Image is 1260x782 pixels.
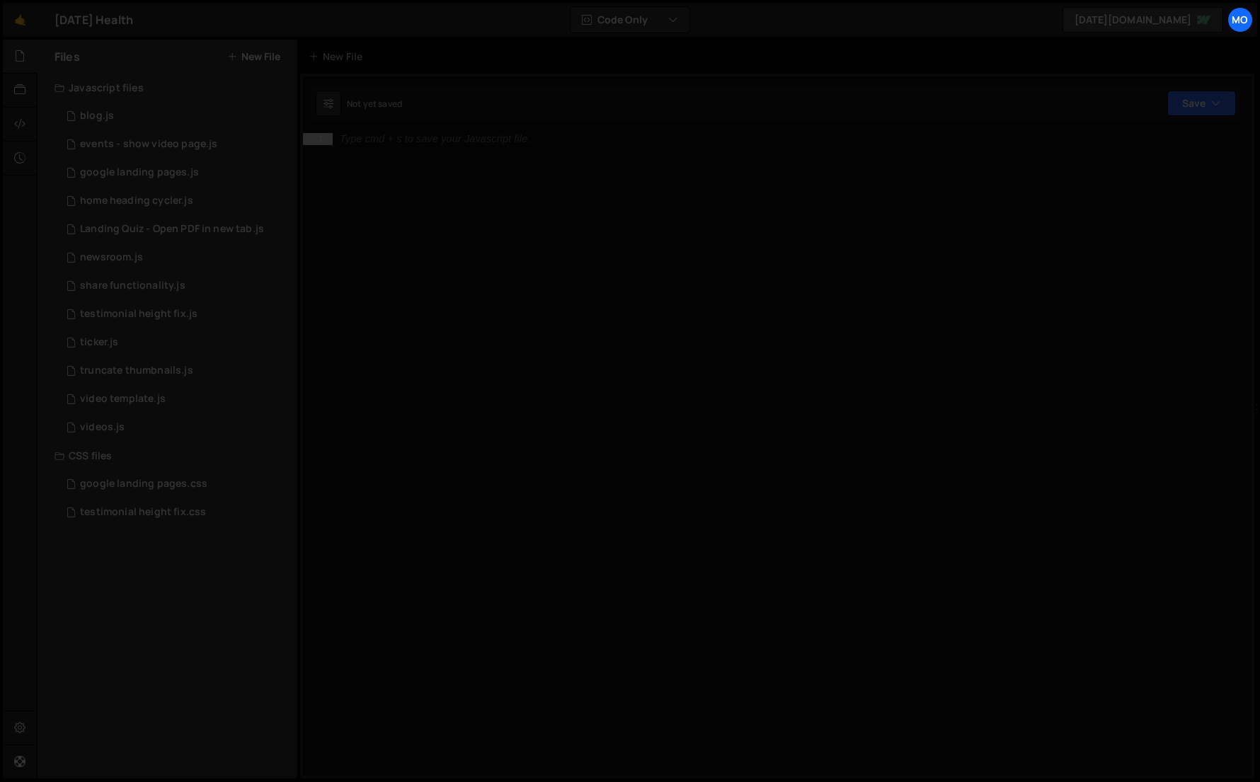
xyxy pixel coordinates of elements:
[80,364,193,377] div: truncate thumbnails.js
[55,385,297,413] div: 15519/43553.js
[80,251,143,264] div: newsroom.js
[80,308,197,321] div: testimonial height fix.js
[55,159,297,187] div: 15519/41006.js
[80,280,185,292] div: share functionality.js
[1227,7,1253,33] a: Mo
[340,134,530,144] div: Type cmd + s to save your Javascript file.
[55,498,297,527] div: 15519/44291.css
[55,413,297,442] div: 15519/44391.js
[303,133,333,145] div: 1
[80,110,114,122] div: blog.js
[55,215,297,243] div: 15519/44859.js
[55,357,297,385] div: 15519/43756.js
[80,195,193,207] div: home heading cycler.js
[309,50,368,64] div: New File
[571,7,689,33] button: Code Only
[55,300,297,328] div: 15519/44286.js
[80,478,207,490] div: google landing pages.css
[80,166,199,179] div: google landing pages.js
[38,442,297,470] div: CSS files
[55,470,297,498] div: 15519/41007.css
[55,11,133,28] div: [DATE] Health
[38,74,297,102] div: Javascript files
[55,243,297,272] div: 15519/43356.js
[80,138,217,151] div: events - show video page.js
[55,272,297,300] div: 15519/43407.js
[227,51,280,62] button: New File
[80,223,264,236] div: Landing Quiz - Open PDF in new tab.js
[3,3,38,37] a: 🤙
[1063,7,1223,33] a: [DATE][DOMAIN_NAME]
[55,102,297,130] div: 15519/43411.js
[80,393,166,406] div: video template.js
[55,130,297,159] div: 15519/43379.js
[80,421,125,434] div: videos.js
[55,49,80,64] h2: Files
[55,187,297,215] div: 15519/44154.js
[80,506,206,519] div: testimonial height fix.css
[80,336,118,349] div: ticker.js
[55,328,297,357] div: 15519/43856.js
[1167,91,1236,116] button: Save
[347,98,402,110] div: Not yet saved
